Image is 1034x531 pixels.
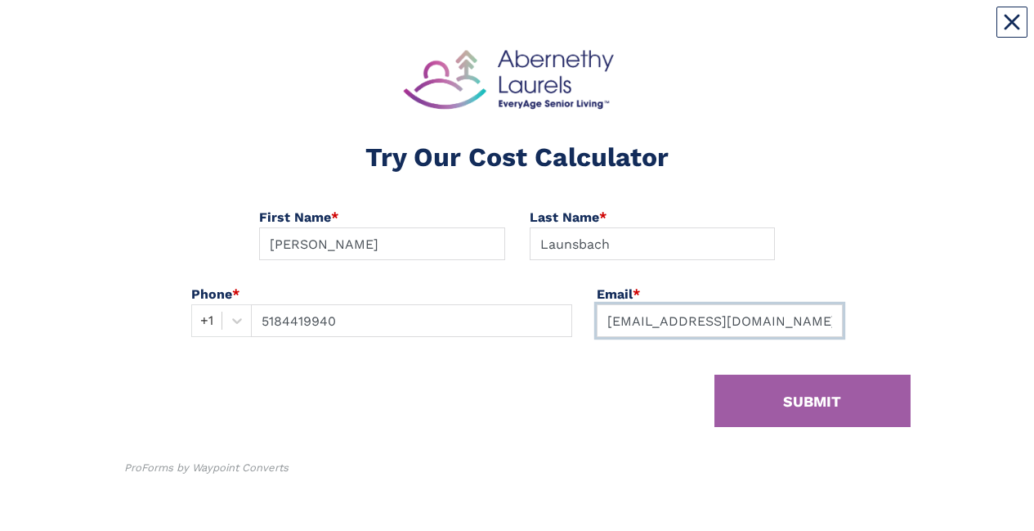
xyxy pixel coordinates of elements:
span: Last Name [530,209,599,225]
span: First Name [259,209,331,225]
button: SUBMIT [714,375,911,427]
span: Phone [191,286,232,302]
div: Try Our Cost Calculator [124,144,911,170]
img: e22b6a52-0d43-430c-b4f3-9460b9c19563.png [395,43,640,124]
div: ProForms by Waypoint Converts [124,460,289,476]
span: Email [597,286,633,302]
button: Close [996,7,1027,38]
